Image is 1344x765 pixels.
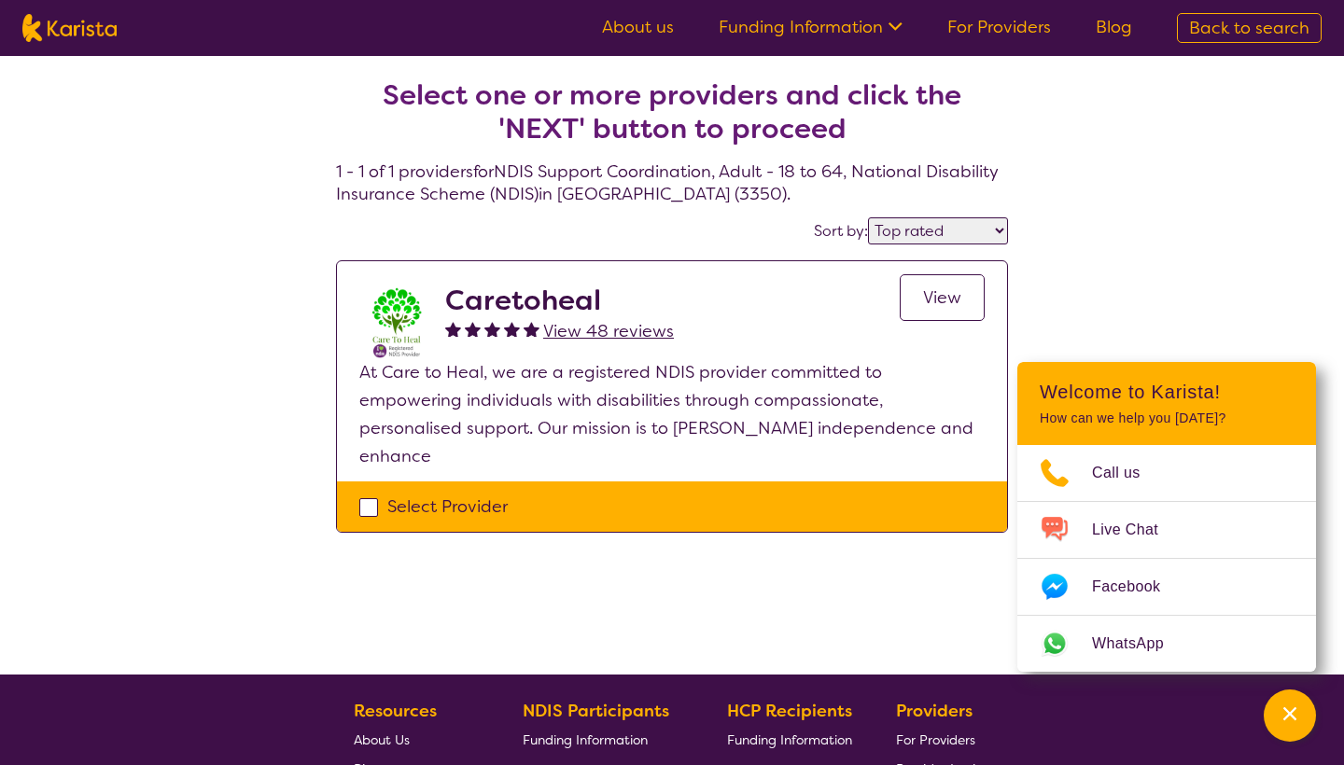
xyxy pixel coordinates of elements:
[1177,13,1322,43] a: Back to search
[727,725,852,754] a: Funding Information
[358,78,986,146] h2: Select one or more providers and click the 'NEXT' button to proceed
[727,700,852,722] b: HCP Recipients
[896,725,983,754] a: For Providers
[896,700,973,722] b: Providers
[1040,410,1294,426] p: How can we help you [DATE]?
[727,731,852,748] span: Funding Information
[1092,573,1183,601] span: Facebook
[543,320,674,342] span: View 48 reviews
[1264,689,1316,742] button: Channel Menu
[22,14,117,42] img: Karista logo
[523,700,669,722] b: NDIS Participants
[1092,516,1181,544] span: Live Chat
[465,321,481,337] img: fullstar
[523,731,648,748] span: Funding Information
[1189,17,1309,39] span: Back to search
[354,731,410,748] span: About Us
[524,321,539,337] img: fullstar
[1017,362,1316,672] div: Channel Menu
[896,731,975,748] span: For Providers
[1096,16,1132,38] a: Blog
[445,321,461,337] img: fullstar
[602,16,674,38] a: About us
[1092,630,1186,658] span: WhatsApp
[1040,381,1294,403] h2: Welcome to Karista!
[523,725,683,754] a: Funding Information
[1017,445,1316,672] ul: Choose channel
[359,284,434,358] img: x8xkzxtsmjra3bp2ouhm.png
[900,274,985,321] a: View
[484,321,500,337] img: fullstar
[445,284,674,317] h2: Caretoheal
[359,358,985,470] p: At Care to Heal, we are a registered NDIS provider committed to empowering individuals with disab...
[719,16,903,38] a: Funding Information
[543,317,674,345] a: View 48 reviews
[354,725,479,754] a: About Us
[504,321,520,337] img: fullstar
[1092,459,1163,487] span: Call us
[354,700,437,722] b: Resources
[814,221,868,241] label: Sort by:
[947,16,1051,38] a: For Providers
[923,286,961,309] span: View
[336,34,1008,205] h4: 1 - 1 of 1 providers for NDIS Support Coordination , Adult - 18 to 64 , National Disability Insur...
[1017,616,1316,672] a: Web link opens in a new tab.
